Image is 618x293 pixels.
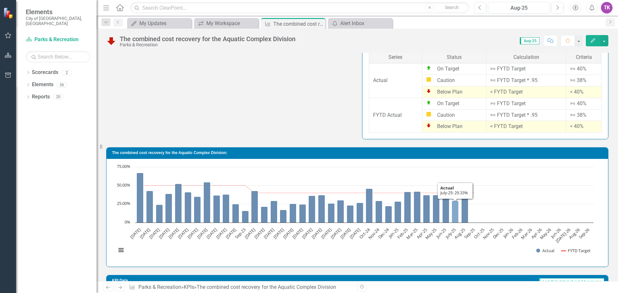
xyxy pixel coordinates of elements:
text: [DATE] [243,227,256,240]
span: Aug-25 [520,37,539,44]
path: Feb-25, 41.36966716. Actual. [404,192,411,223]
text: Oct-24 [358,227,371,240]
path: Feb 24, 25.49231474. Actual. [290,204,296,223]
path: Aug 23, 24.99777103. Actual. [232,204,239,223]
div: Chart. Highcharts interactive chart. [113,164,602,260]
text: May-25 [424,227,438,241]
path: Apr 24, 36.09507125. Actual. [309,196,315,223]
text: 0% [125,219,130,225]
text: Mar-25 [405,227,418,241]
th: Series [369,52,422,63]
div: Parks & Recreation [120,42,295,47]
a: Alert Inbox [330,19,391,27]
path: Mar 23, 41.02939438. Actual. [185,192,192,223]
path: Aug 24, 23.04172106. Actual. [347,206,354,223]
th: Criteria [566,52,602,63]
text: Apr-26 [530,227,543,240]
path: Dec 22, 24.24909998. Actual. [156,205,163,223]
a: Scorecards [32,69,58,76]
td: < 40% [566,121,602,133]
text: [DATE] [282,227,295,240]
path: Sep 24, 26.83159512. Actual. [357,203,363,223]
img: ClearPoint Strategy [3,7,14,19]
a: My Workspace [196,19,257,27]
div: 20 [53,94,63,100]
svg: Interactive chart [113,164,597,260]
text: [DATE] [167,227,180,240]
text: Aug-25 [453,227,466,241]
div: Below Plan [426,88,482,96]
img: On Target [426,65,431,70]
input: Search Below... [26,51,90,62]
text: Jan-25 [387,227,400,240]
button: View chart menu, Chart [117,246,126,255]
text: Feb-26 [510,227,524,240]
path: Jun-25, 53.13184418. Actual. [443,183,449,223]
text: 25.00% [117,200,130,206]
path: Jan 24, 17.15263172. Actual. [280,210,287,223]
td: >= FYTD Target [486,98,566,109]
td: >= 38% [566,75,602,87]
div: Alert Inbox [340,19,391,27]
a: Parks & Recreation [26,36,90,43]
text: Sep-23 [234,227,247,240]
text: [DATE] [148,227,161,240]
th: Calculation [486,52,566,63]
td: < FYTD Target [486,121,566,133]
div: 36 [57,82,67,87]
text: [DATE] [205,227,218,240]
text: [DATE] [177,227,190,240]
path: Dec-24, 22.47529388. Actual. [385,206,392,223]
img: Below Plan [426,88,431,94]
path: Nov 23, 21.54806456. Actual. [261,207,268,223]
div: On Target [426,100,482,107]
text: [DATE] [196,227,209,240]
a: Reports [32,93,50,101]
text: Nov-25 [482,227,495,241]
text: Nov-24 [367,227,381,241]
text: [DATE]-26 [554,227,571,244]
text: Sep-26 [577,227,591,240]
td: >= FYTD Target [486,63,566,75]
div: TK [601,2,613,14]
td: >= FYTD Target * .95 [486,109,566,121]
text: May-26 [538,227,552,241]
path: July-25, 29.3334503. Actual. [452,201,459,223]
img: Caution [426,77,431,82]
path: Mar 24, 24.4282403. Actual. [299,205,306,223]
text: [DATE] [320,227,333,240]
div: On Target [426,65,482,73]
path: Oct 22, 66.78788813. Actual. [137,173,144,223]
td: >= FYTD Target * .95 [486,75,566,87]
img: On Target [426,100,431,105]
text: Jun-25 [435,227,447,240]
path: May-25, 37.23557683. Actual. [433,195,440,223]
div: Caution [426,112,482,119]
small: City of [GEOGRAPHIC_DATA], [GEOGRAPHIC_DATA] [26,16,90,26]
td: < 40% [566,86,602,98]
path: Sep-23, 15.80379258. Actual. [242,211,249,223]
text: [DATE] [272,227,285,240]
text: [DATE] [224,227,237,240]
path: Oct-24, 45.58257426. Actual. [366,189,373,223]
text: Apr-25 [415,227,428,240]
div: Below Plan [426,123,482,130]
text: Mar-26 [520,227,533,241]
path: May 23, 54.33967224. Actual. [204,182,211,223]
path: Jul 24, 30.23246658. Actual. [337,200,344,223]
path: Nov-24, 29.41175131. Actual. [376,201,382,223]
path: Jan 23, 38.68850825. Actual. [165,194,172,223]
text: Aug-26 [567,227,581,241]
text: Jun-26 [549,227,562,240]
a: My Updates [129,19,190,27]
text: Feb-25 [396,227,409,240]
text: [DATE] [215,227,228,240]
g: Actual, series 1 of 2. Bar series with 48 bars. [137,167,589,223]
path: Nov 22, 42.83903277. Actual. [146,191,153,223]
text: [DATE] [138,227,151,240]
div: Caution [426,77,482,84]
span: Search [445,5,459,10]
text: [DATE] [291,227,304,240]
path: June 23, 36.7779853. Actual. [213,196,220,223]
h3: The combined cost recovery for the Aquatic Complex Division: [112,151,605,155]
